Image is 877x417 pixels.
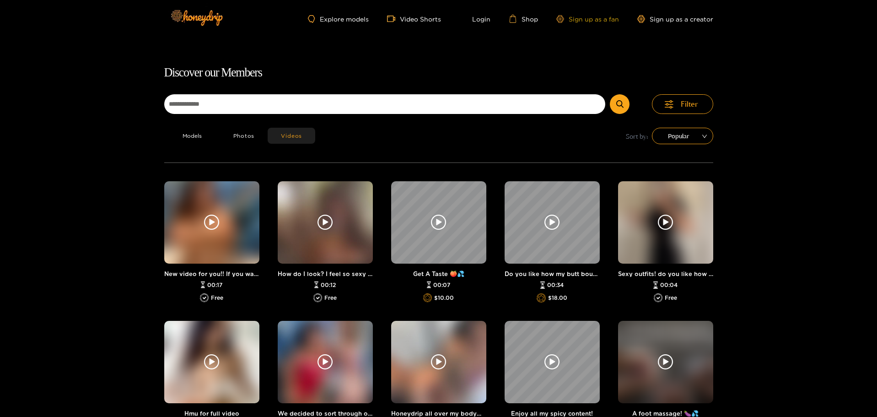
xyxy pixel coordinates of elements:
[164,271,259,277] div: New video for you!! If you want to see the full vid send me a message 🔥🙈
[505,271,600,277] div: Do you like how my butt bounces? 🔥
[278,282,373,289] div: 00:12
[459,15,490,23] a: Login
[308,15,368,23] a: Explore models
[505,293,600,303] div: $18.00
[164,63,713,82] h1: Discover our Members
[618,410,713,417] div: A foot massage! 🍆💦
[164,282,259,289] div: 00:17
[391,410,486,417] div: Honeydrip all over my body🍯💦
[505,410,600,417] div: Enjoy all my spicy content!
[391,293,486,303] div: $10.00
[637,15,713,23] a: Sign up as a creator
[652,94,713,114] button: Filter
[681,99,698,109] span: Filter
[164,410,259,417] div: Hmu for full video
[220,128,268,144] button: Photos
[505,282,600,289] div: 00:34
[626,131,648,141] span: Sort by:
[268,128,315,144] button: Videos
[278,271,373,277] div: How do I look? I feel so sexy 🥰
[164,128,220,144] button: Models
[278,293,373,303] div: Free
[387,15,400,23] span: video-camera
[391,271,486,277] div: Get A Taste 🍑💦
[659,129,706,143] span: Popular
[278,410,373,417] div: We decided to sort through our DMs [DATE]… ❤️
[610,94,630,114] button: Submit Search
[618,293,713,303] div: Free
[509,15,538,23] a: Shop
[391,282,486,289] div: 00:07
[556,15,619,23] a: Sign up as a fan
[652,128,713,144] div: sort
[164,293,259,303] div: Free
[387,15,441,23] a: Video Shorts
[618,282,713,289] div: 00:04
[618,271,713,277] div: Sexy outfits! do you like how I look? 🔥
